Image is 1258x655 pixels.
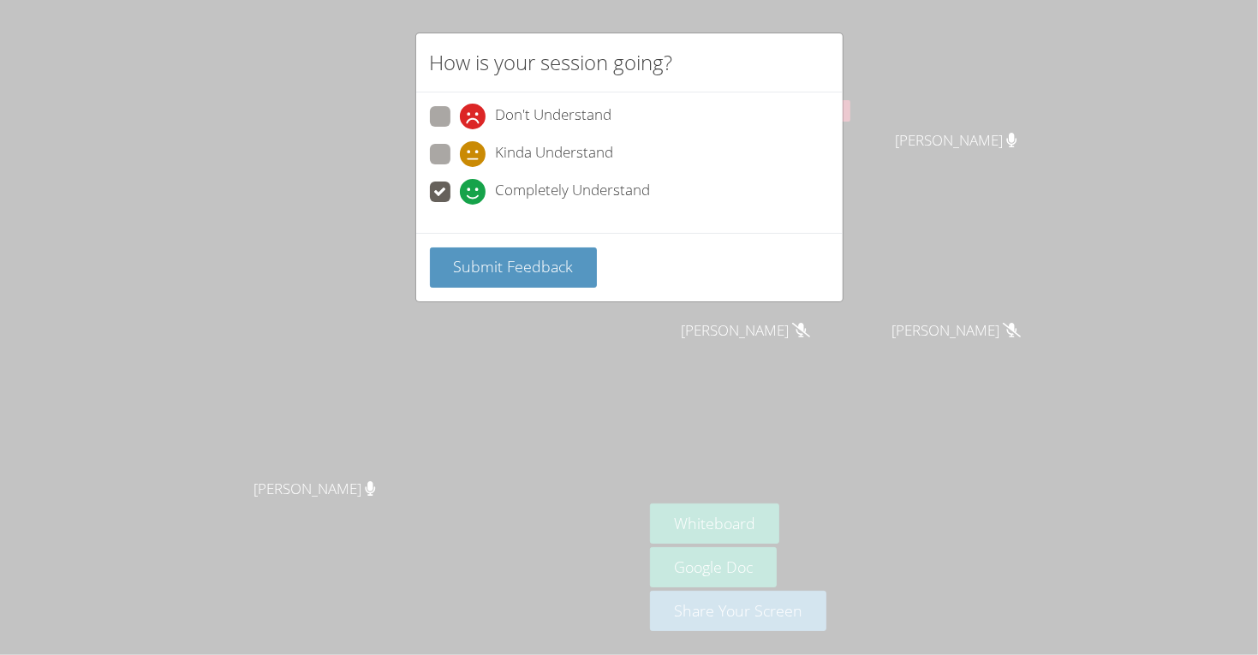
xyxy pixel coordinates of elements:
[496,179,651,205] span: Completely Understand
[496,141,614,167] span: Kinda Understand
[496,104,612,129] span: Don't Understand
[453,256,573,277] span: Submit Feedback
[430,247,598,288] button: Submit Feedback
[430,47,673,78] h2: How is your session going?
